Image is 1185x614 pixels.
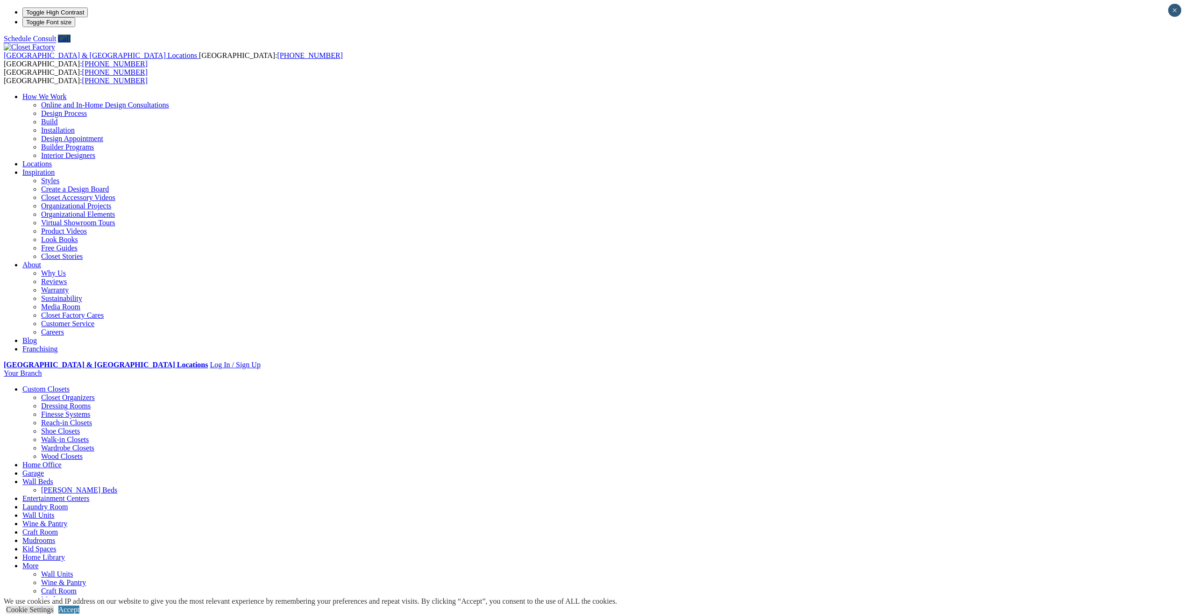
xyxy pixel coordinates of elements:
[4,597,617,606] div: We use cookies and IP address on our website to give you the most relevant experience by remember...
[41,578,86,586] a: Wine & Pantry
[41,177,59,185] a: Styles
[22,93,67,100] a: How We Work
[4,68,148,85] span: [GEOGRAPHIC_DATA]: [GEOGRAPHIC_DATA]:
[41,227,87,235] a: Product Videos
[82,77,148,85] a: [PHONE_NUMBER]
[22,511,54,519] a: Wall Units
[22,545,56,553] a: Kid Spaces
[4,51,199,59] a: [GEOGRAPHIC_DATA] & [GEOGRAPHIC_DATA] Locations
[41,419,92,427] a: Reach-in Closets
[82,68,148,76] a: [PHONE_NUMBER]
[22,160,52,168] a: Locations
[41,210,115,218] a: Organizational Elements
[41,595,74,603] a: Mudrooms
[6,606,54,614] a: Cookie Settings
[22,261,41,269] a: About
[22,345,58,353] a: Franchising
[22,536,55,544] a: Mudrooms
[41,252,83,260] a: Closet Stories
[210,361,260,369] a: Log In / Sign Up
[1168,4,1181,17] button: Close
[58,35,71,43] a: Call
[22,503,68,511] a: Laundry Room
[22,168,55,176] a: Inspiration
[277,51,342,59] a: [PHONE_NUMBER]
[41,126,75,134] a: Installation
[41,587,77,595] a: Craft Room
[22,528,58,536] a: Craft Room
[41,303,80,311] a: Media Room
[41,294,82,302] a: Sustainability
[41,286,69,294] a: Warranty
[41,402,91,410] a: Dressing Rooms
[22,461,62,469] a: Home Office
[26,19,71,26] span: Toggle Font size
[22,553,65,561] a: Home Library
[41,410,90,418] a: Finesse Systems
[41,143,94,151] a: Builder Programs
[41,118,58,126] a: Build
[22,336,37,344] a: Blog
[4,43,55,51] img: Closet Factory
[41,269,66,277] a: Why Us
[41,427,80,435] a: Shoe Closets
[22,7,88,17] button: Toggle High Contrast
[41,202,111,210] a: Organizational Projects
[82,60,148,68] a: [PHONE_NUMBER]
[41,320,94,328] a: Customer Service
[41,151,95,159] a: Interior Designers
[41,278,67,286] a: Reviews
[41,452,83,460] a: Wood Closets
[41,185,109,193] a: Create a Design Board
[22,478,53,485] a: Wall Beds
[41,328,64,336] a: Careers
[22,520,67,528] a: Wine & Pantry
[41,236,78,243] a: Look Books
[22,562,39,570] a: More menu text will display only on big screen
[26,9,84,16] span: Toggle High Contrast
[22,17,75,27] button: Toggle Font size
[41,193,115,201] a: Closet Accessory Videos
[41,219,115,227] a: Virtual Showroom Tours
[41,570,73,578] a: Wall Units
[22,469,44,477] a: Garage
[41,486,117,494] a: [PERSON_NAME] Beds
[22,385,70,393] a: Custom Closets
[41,444,94,452] a: Wardrobe Closets
[4,51,343,68] span: [GEOGRAPHIC_DATA]: [GEOGRAPHIC_DATA]:
[41,311,104,319] a: Closet Factory Cares
[58,606,79,614] a: Accept
[22,494,90,502] a: Entertainment Centers
[41,436,89,443] a: Walk-in Closets
[41,101,169,109] a: Online and In-Home Design Consultations
[41,135,103,143] a: Design Appointment
[4,361,208,369] a: [GEOGRAPHIC_DATA] & [GEOGRAPHIC_DATA] Locations
[4,35,56,43] a: Schedule Consult
[41,244,78,252] a: Free Guides
[4,51,197,59] span: [GEOGRAPHIC_DATA] & [GEOGRAPHIC_DATA] Locations
[41,109,87,117] a: Design Process
[41,393,95,401] a: Closet Organizers
[4,369,42,377] a: Your Branch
